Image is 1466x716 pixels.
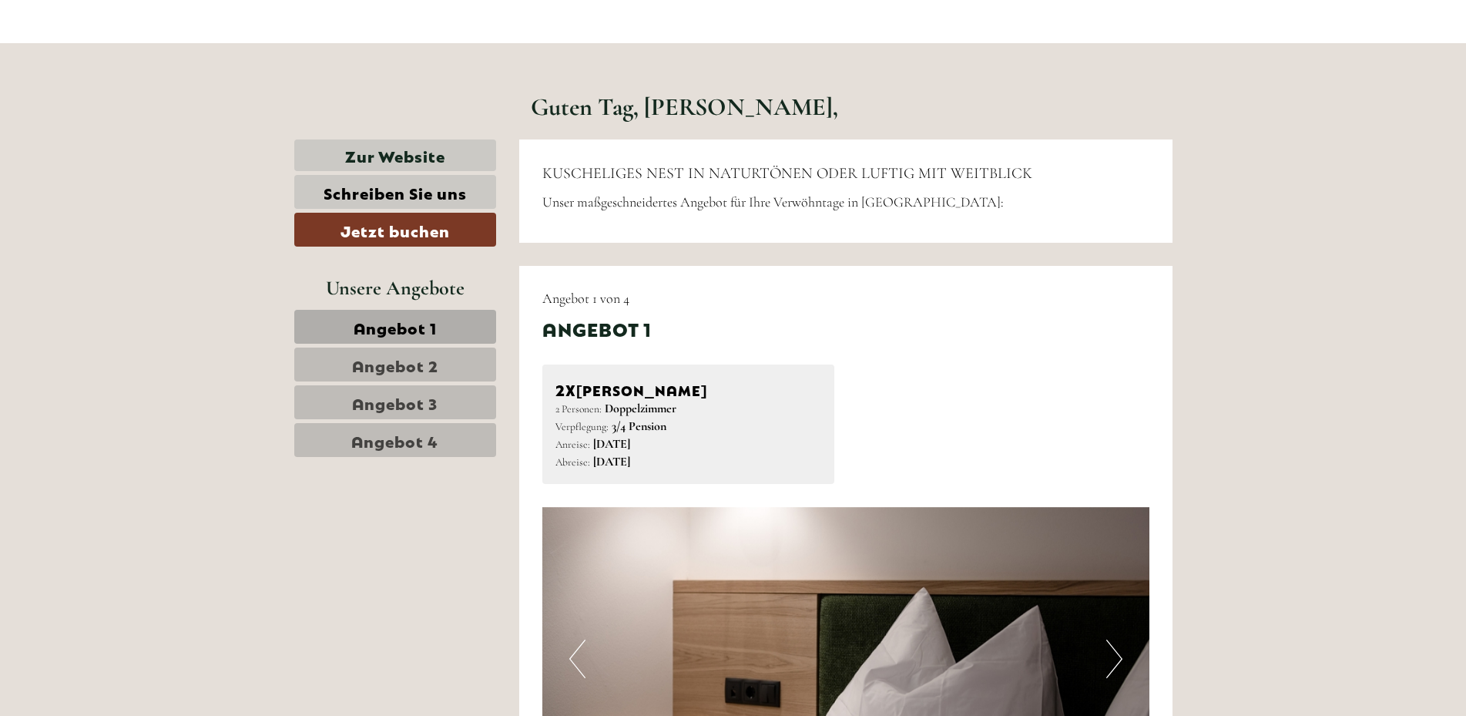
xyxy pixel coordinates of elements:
b: [DATE] [593,454,630,469]
b: 2x [555,378,576,399]
small: 17:03 [23,75,219,86]
b: 3/4 Pension [612,419,666,434]
b: Doppelzimmer [605,401,676,416]
span: KUSCHELIGES NEST IN NATURTÖNEN ODER LUFTIG MIT WEITBLICK [542,164,1032,183]
button: Next [1106,640,1122,678]
b: [DATE] [593,436,630,452]
span: Unser maßgeschneidertes Angebot für Ihre Verwöhntage in [GEOGRAPHIC_DATA]: [542,193,1004,210]
span: Angebot 1 von 4 [542,290,629,307]
div: Unsere Angebote [294,274,497,302]
button: Previous [569,640,585,678]
div: [GEOGRAPHIC_DATA] [23,45,219,57]
small: Verpflegung: [555,420,609,433]
div: Montag [268,12,339,38]
div: Guten Tag, wie können wir Ihnen helfen? [12,42,226,89]
span: Angebot 2 [352,354,438,375]
button: Senden [499,399,607,433]
span: Angebot 3 [352,392,438,413]
span: Angebot 4 [351,429,438,451]
h1: Guten Tag, [PERSON_NAME], [531,93,838,120]
a: Schreiben Sie uns [294,175,497,209]
small: Anreise: [555,438,590,451]
a: Zur Website [294,140,497,171]
div: Angebot 1 [542,315,652,341]
div: [PERSON_NAME] [555,378,821,400]
small: Abreise: [555,455,590,469]
small: 2 Personen: [555,402,602,415]
span: Angebot 1 [354,316,437,338]
a: Jetzt buchen [294,213,497,247]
